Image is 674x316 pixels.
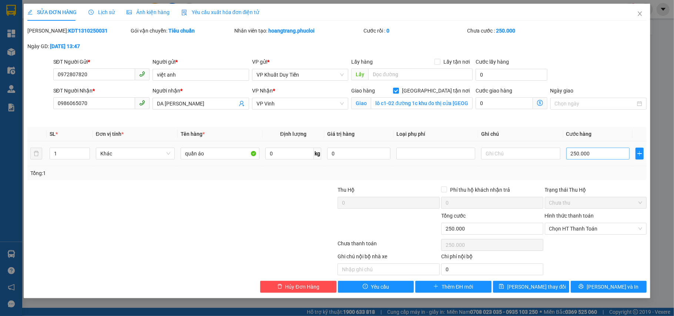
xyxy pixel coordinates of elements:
input: Nhập ghi chú [338,263,440,275]
div: Trạng thái Thu Hộ [545,186,647,194]
span: Ảnh kiện hàng [127,9,170,15]
span: dollar-circle [537,100,543,106]
b: hoangtrang.phucloi [268,28,315,34]
span: Định lượng [280,131,306,137]
span: [GEOGRAPHIC_DATA] tận nơi [399,87,473,95]
input: Ghi Chú [481,148,560,159]
span: Lấy hàng [351,59,373,65]
div: Cước rồi : [363,27,466,35]
span: save [499,284,504,290]
span: [PERSON_NAME] thay đổi [507,283,566,291]
span: Giao hàng [351,88,375,94]
span: close [637,11,643,17]
span: Hủy Đơn Hàng [285,283,319,291]
th: Loại phụ phí [393,127,478,141]
div: Người nhận [152,87,249,95]
span: SL [50,131,56,137]
label: Hình thức thanh toán [545,213,594,219]
span: plus [433,284,439,290]
span: Yêu cầu [371,283,389,291]
button: printer[PERSON_NAME] và In [571,281,647,293]
div: SĐT Người Gửi [53,58,150,66]
button: plus [636,148,644,159]
div: Ghi chú nội bộ nhà xe [338,252,440,263]
span: VP Vinh [256,98,344,109]
span: Lấy [351,68,368,80]
span: plus [636,151,643,157]
span: Yêu cầu xuất hóa đơn điện tử [181,9,259,15]
span: Tổng cước [441,213,466,219]
b: 250.000 [496,28,515,34]
span: Giá trị hàng [327,131,355,137]
span: delete [277,284,282,290]
span: kg [314,148,321,159]
input: Cước giao hàng [476,97,533,109]
span: Đơn vị tính [96,131,124,137]
input: VD: Bàn, Ghế [181,148,259,159]
span: Tên hàng [181,131,205,137]
button: plusThêm ĐH mới [415,281,492,293]
div: Chi phí nội bộ [441,252,543,263]
b: Tiêu chuẩn [168,28,195,34]
div: VP gửi [252,58,349,66]
input: Ngày giao [555,100,636,108]
button: delete [30,148,42,159]
img: logo.jpg [9,9,46,46]
input: Dọc đường [368,68,473,80]
span: Lịch sử [88,9,115,15]
div: [PERSON_NAME]: [27,27,130,35]
input: Cước lấy hàng [476,69,547,81]
b: [DATE] 13:47 [50,43,80,49]
div: Người gửi [152,58,249,66]
span: Cước hàng [566,131,592,137]
span: picture [127,10,132,15]
b: KDT1310250031 [68,28,108,34]
th: Ghi chú [478,127,563,141]
li: Hotline: 02386655777, 02462925925, 0944789456 [69,27,309,37]
span: phone [139,100,145,106]
li: [PERSON_NAME], [PERSON_NAME] [69,18,309,27]
div: Chưa thanh toán [337,239,440,252]
span: Giao [351,97,371,109]
div: Tổng: 1 [30,169,261,177]
span: Chưa thu [549,197,643,208]
span: Lấy tận nơi [440,58,473,66]
b: GỬI : VP Khuất Duy Tiến [9,54,120,66]
span: clock-circle [88,10,94,15]
div: Gói vận chuyển: [131,27,233,35]
span: Khác [100,148,170,159]
span: phone [139,71,145,77]
button: deleteHủy Đơn Hàng [260,281,336,293]
img: icon [181,10,187,16]
span: user-add [239,101,245,107]
span: [PERSON_NAME] và In [587,283,638,291]
div: Chưa cước : [467,27,569,35]
span: Thêm ĐH mới [442,283,473,291]
span: Thu Hộ [338,187,355,193]
span: VP Nhận [252,88,273,94]
button: save[PERSON_NAME] thay đổi [493,281,569,293]
button: exclamation-circleYêu cầu [338,281,414,293]
label: Cước giao hàng [476,88,512,94]
input: Giao tận nơi [371,97,473,109]
div: Ngày GD: [27,42,130,50]
label: Cước lấy hàng [476,59,509,65]
span: SỬA ĐƠN HÀNG [27,9,77,15]
span: VP Khuất Duy Tiến [256,69,344,80]
div: SĐT Người Nhận [53,87,150,95]
button: Close [630,4,650,24]
div: Nhân viên tạo: [234,27,362,35]
span: printer [579,284,584,290]
label: Ngày giao [550,88,574,94]
span: Chọn HT Thanh Toán [549,223,643,234]
b: 0 [386,28,389,34]
span: edit [27,10,33,15]
span: exclamation-circle [363,284,368,290]
span: Phí thu hộ khách nhận trả [447,186,513,194]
